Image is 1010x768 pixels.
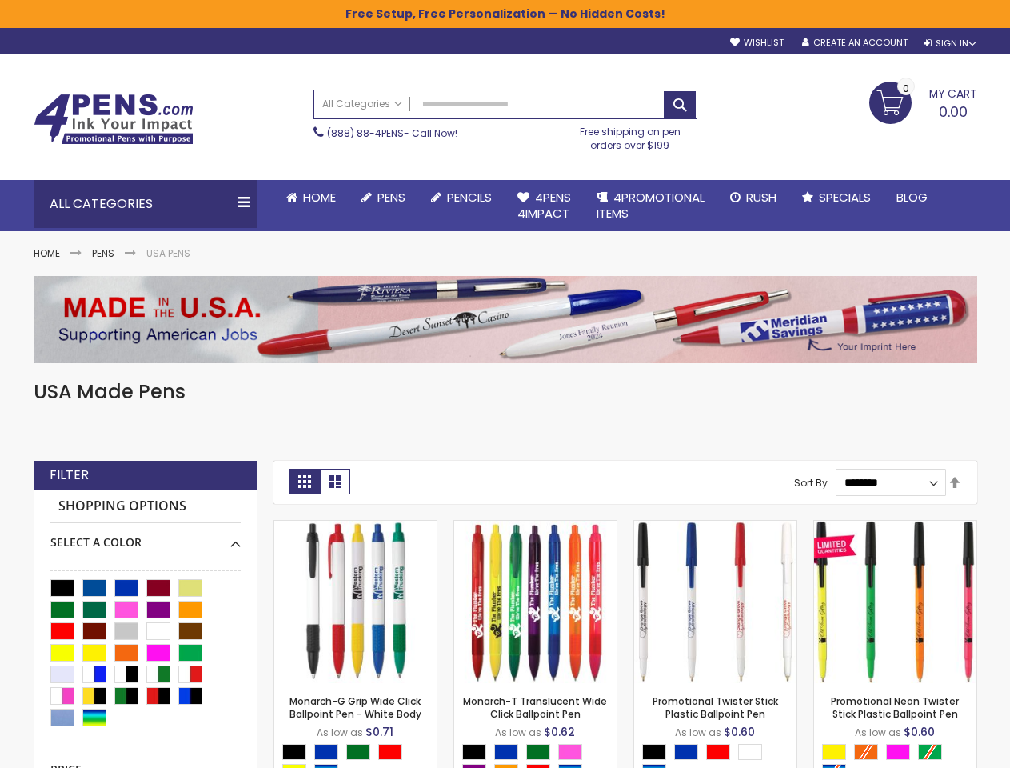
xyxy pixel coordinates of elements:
div: Green [346,744,370,760]
a: Wishlist [730,37,784,49]
span: As low as [495,726,541,739]
span: $0.60 [724,724,755,740]
a: Home [34,246,60,260]
img: Monarch-G Grip Wide Click Ballpoint Pen - White Body [274,521,437,683]
strong: USA Pens [146,246,190,260]
a: Monarch-G Grip Wide Click Ballpoint Pen - White Body [289,694,421,721]
div: Neon Yellow [822,744,846,760]
a: Promotional Twister Stick Plastic Ballpoint Pen [653,694,778,721]
span: Pencils [447,189,492,206]
span: Blog [896,189,928,206]
div: White [738,744,762,760]
div: Sign In [924,38,976,50]
a: Specials [789,180,884,215]
a: Pens [92,246,114,260]
div: Black [642,744,666,760]
span: Specials [819,189,871,206]
a: 4PROMOTIONALITEMS [584,180,717,232]
span: 4PROMOTIONAL ITEMS [597,189,705,222]
a: Monarch-T Translucent Wide Click Ballpoint Pen [454,520,617,534]
span: 4Pens 4impact [517,189,571,222]
a: Monarch-G Grip Wide Click Ballpoint Pen - White Body [274,520,437,534]
img: 4Pens Custom Pens and Promotional Products [34,94,194,145]
span: $0.62 [544,724,575,740]
a: Home [273,180,349,215]
img: Promotional Twister Stick Plastic Ballpoint Pen [634,521,796,683]
span: Rush [746,189,776,206]
a: Blog [884,180,940,215]
div: Pink [558,744,582,760]
span: $0.71 [365,724,393,740]
div: Black [462,744,486,760]
a: Promotional Neon Twister Stick Plastic Ballpoint Pen [814,520,976,534]
strong: Filter [50,466,89,484]
strong: Shopping Options [50,490,241,524]
div: Green [526,744,550,760]
div: Black [282,744,306,760]
span: Pens [377,189,405,206]
div: Blue [314,744,338,760]
span: 0 [903,81,909,96]
a: Promotional Neon Twister Stick Plastic Ballpoint Pen [831,694,959,721]
a: Create an Account [802,37,908,49]
span: 0.00 [939,102,968,122]
iframe: Google Customer Reviews [878,725,1010,768]
span: As low as [855,726,901,739]
a: Rush [717,180,789,215]
a: Pens [349,180,418,215]
span: All Categories [322,98,402,110]
a: 0.00 0 [869,82,977,122]
div: Blue [494,744,518,760]
div: Select A Color [50,523,241,550]
div: Red [706,744,730,760]
label: Sort By [794,475,828,489]
a: All Categories [314,90,410,117]
div: Free shipping on pen orders over $199 [563,119,697,151]
span: Home [303,189,336,206]
img: Monarch-T Translucent Wide Click Ballpoint Pen [454,521,617,683]
span: As low as [675,726,721,739]
a: Pencils [418,180,505,215]
img: USA Pens [34,276,977,362]
a: 4Pens4impact [505,180,584,232]
a: Promotional Twister Stick Plastic Ballpoint Pen [634,520,796,534]
span: As low as [317,726,363,739]
img: Promotional Neon Twister Stick Plastic Ballpoint Pen [814,521,976,683]
a: Monarch-T Translucent Wide Click Ballpoint Pen [463,694,607,721]
strong: Grid [289,469,320,494]
div: Blue [674,744,698,760]
div: Red [378,744,402,760]
a: (888) 88-4PENS [327,126,404,140]
div: All Categories [34,180,257,228]
span: - Call Now! [327,126,457,140]
h1: USA Made Pens [34,379,977,405]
